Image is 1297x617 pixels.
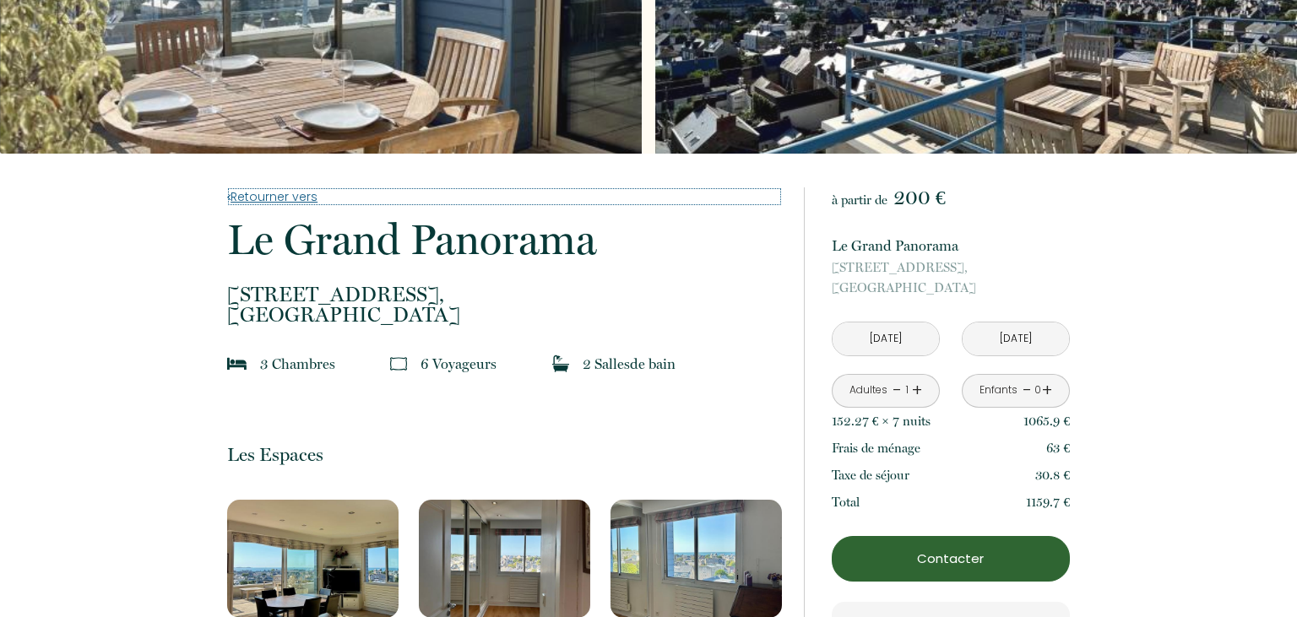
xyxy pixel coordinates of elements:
div: Adultes [849,382,887,398]
p: Le Grand Panorama [227,219,781,261]
div: Enfants [980,382,1018,398]
input: Arrivée [833,322,939,355]
span: à partir de [832,192,887,208]
button: Contacter [832,536,1070,582]
p: Les Espaces [227,443,781,466]
span: s [624,355,630,372]
a: - [1023,377,1032,403]
p: 63 € [1046,438,1070,458]
p: Taxe de séjour [832,465,909,485]
p: [GEOGRAPHIC_DATA] [227,284,781,325]
p: Frais de ménage [832,438,920,458]
a: + [1042,377,1052,403]
p: Le Grand Panorama [832,234,1070,257]
p: 1065.9 € [1023,411,1070,431]
p: 30.8 € [1035,465,1070,485]
p: 6 Voyageur [421,352,497,376]
p: 1159.7 € [1026,492,1070,512]
p: 152.27 € × 7 nuit [832,411,931,431]
div: 0 [1034,382,1042,398]
span: s [925,414,931,429]
span: s [491,355,497,372]
p: Contacter [838,549,1064,569]
span: 200 € [893,186,946,209]
span: [STREET_ADDRESS], [227,284,781,305]
img: guests [390,355,407,372]
span: [STREET_ADDRESS], [832,257,1070,278]
input: Départ [963,322,1069,355]
p: [GEOGRAPHIC_DATA] [832,257,1070,298]
a: + [912,377,922,403]
p: Total [832,492,860,512]
span: s [329,355,335,372]
p: 2 Salle de bain [583,352,676,376]
a: - [893,377,902,403]
div: 1 [903,382,911,398]
a: Retourner vers [227,187,781,206]
p: 3 Chambre [260,352,335,376]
